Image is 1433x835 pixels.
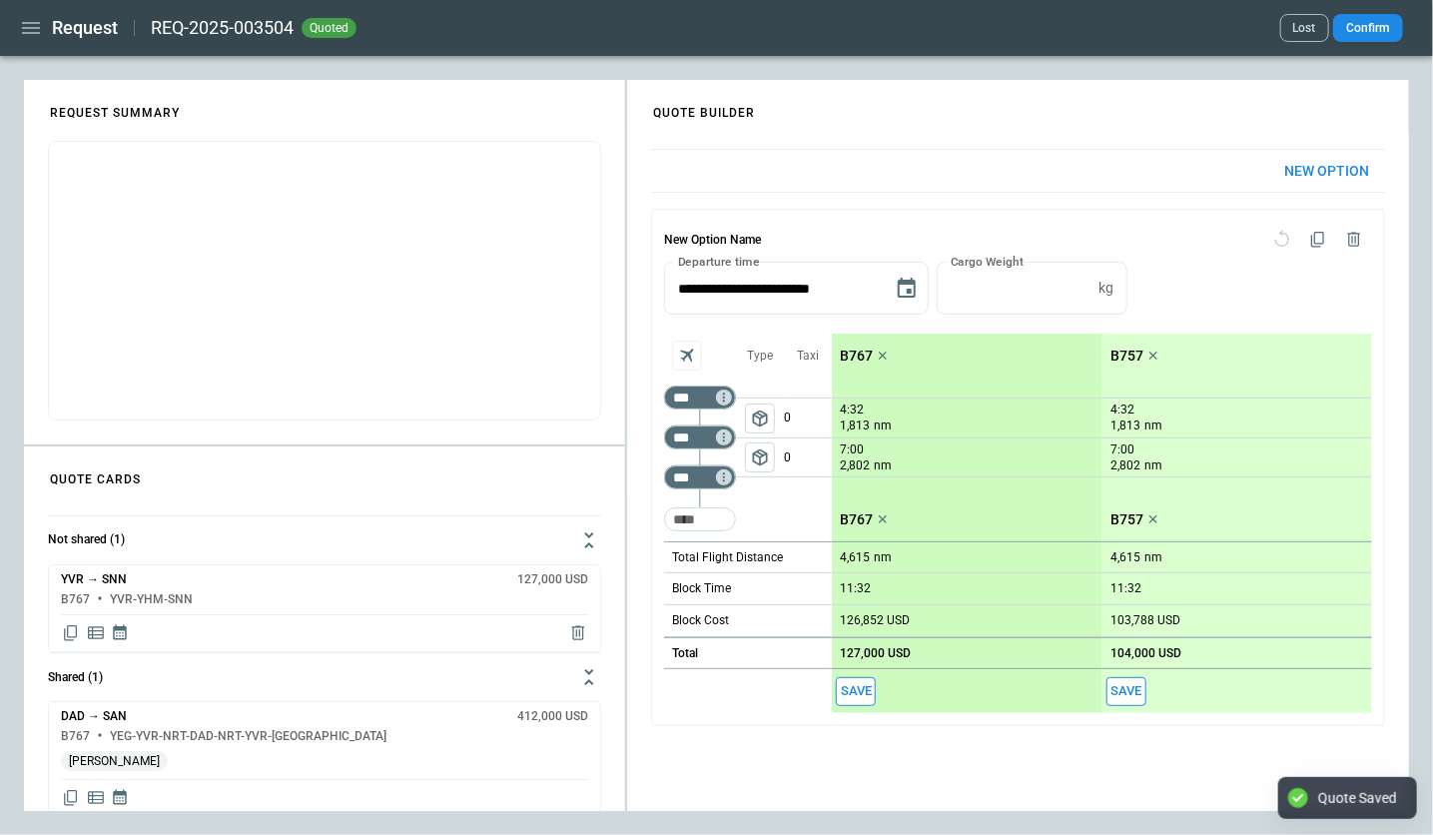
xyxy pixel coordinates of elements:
h4: QUOTE CARDS [26,451,165,496]
span: Copy quote content [61,623,81,643]
p: 2,802 [840,457,870,474]
span: Delete quote option [1336,222,1372,258]
span: package_2 [750,409,770,428]
h6: YEG-YVR-NRT-DAD-NRT-YVR-[GEOGRAPHIC_DATA] [110,730,386,743]
button: Shared (1) [48,653,601,701]
p: nm [1144,549,1162,566]
h6: DAD → SAN [61,710,127,723]
p: nm [1144,417,1162,434]
p: Taxi [797,348,819,365]
h6: Shared (1) [48,671,103,684]
span: Display detailed quote content [86,788,106,808]
span: Save this aircraft quote and copy details to clipboard [836,677,876,706]
h6: YVR-YHM-SNN [110,593,193,606]
button: left aligned [745,404,775,433]
div: Not found [664,465,736,489]
p: 103,788 USD [1110,613,1180,628]
h4: QUOTE BUILDER [629,85,779,130]
p: B767 [840,511,873,528]
span: Display quote schedule [111,788,129,808]
h2: REQ-2025-003504 [151,16,294,40]
span: Reset quote option [1264,222,1300,258]
h6: 412,000 USD [517,710,588,723]
p: Block Cost [672,612,729,629]
p: 0 [784,399,832,437]
span: Display quote schedule [111,623,129,643]
h6: B767 [61,730,90,743]
span: Delete quote [568,623,588,643]
p: 2,802 [1110,457,1140,474]
h1: Request [52,16,118,40]
span: Aircraft selection [672,341,702,371]
p: 127,000 USD [840,646,911,661]
p: B757 [1110,348,1143,365]
p: 4:32 [840,403,864,417]
h6: 127,000 USD [517,573,588,586]
div: Not found [664,386,736,410]
div: Not shared (1) [48,701,601,817]
button: New Option [1268,150,1385,193]
p: 126,852 USD [840,613,910,628]
p: kg [1098,280,1113,297]
div: Not shared (1) [48,564,601,652]
p: 104,000 USD [1110,646,1181,661]
p: 11:32 [840,581,871,596]
div: scrollable content [627,133,1409,743]
p: nm [874,417,892,434]
p: 1,813 [1110,417,1140,434]
div: Not found [664,425,736,449]
h6: Not shared (1) [48,533,125,546]
button: Not shared (1) [48,516,601,564]
p: 0 [784,438,832,476]
p: nm [1144,457,1162,474]
div: Quote Saved [1318,789,1397,807]
span: package_2 [750,447,770,467]
button: Confirm [1333,14,1403,42]
span: Type of sector [745,442,775,472]
button: Save [1106,677,1146,706]
p: Total Flight Distance [672,549,783,566]
h6: Total [672,647,698,660]
p: Block Time [672,580,731,597]
span: Copy quote content [61,788,81,808]
p: 4:32 [1110,403,1134,417]
p: 4,615 [1110,550,1140,565]
span: Save this aircraft quote and copy details to clipboard [1106,677,1146,706]
h6: New Option Name [664,222,761,258]
p: 11:32 [1110,581,1141,596]
span: [PERSON_NAME] [61,754,168,769]
span: Display detailed quote content [86,623,106,643]
h6: YVR → SNN [61,573,127,586]
p: 4,615 [840,550,870,565]
span: quoted [306,21,353,35]
label: Cargo Weight [951,253,1024,270]
p: nm [874,457,892,474]
h6: B767 [61,593,90,606]
button: left aligned [745,442,775,472]
p: 7:00 [1110,442,1134,457]
p: B757 [1110,511,1143,528]
p: Type [747,348,773,365]
div: Too short [664,507,736,531]
h4: REQUEST SUMMARY [26,85,204,130]
p: B767 [840,348,873,365]
button: Save [836,677,876,706]
span: Type of sector [745,404,775,433]
label: Departure time [678,253,760,270]
div: scrollable content [832,334,1372,713]
p: 1,813 [840,417,870,434]
span: Duplicate quote option [1300,222,1336,258]
button: Lost [1280,14,1329,42]
p: 7:00 [840,442,864,457]
button: Choose date, selected date is Aug 15, 2025 [887,269,927,309]
p: nm [874,549,892,566]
